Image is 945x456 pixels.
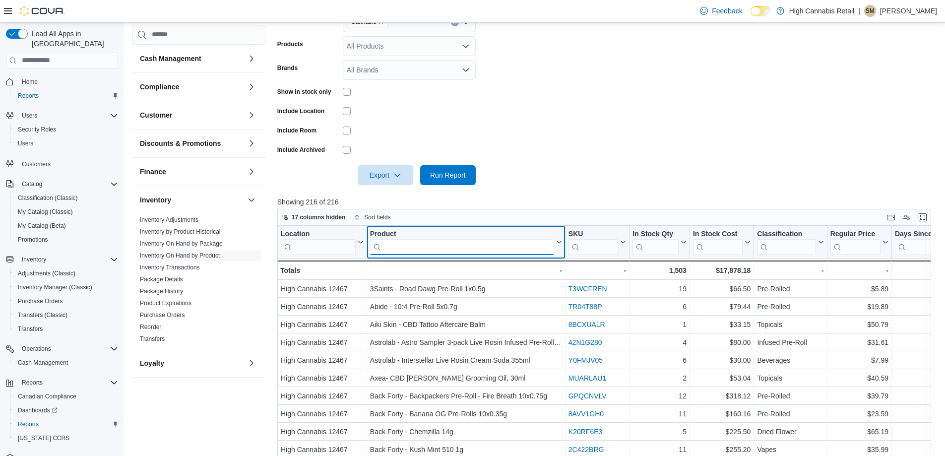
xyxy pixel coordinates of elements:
div: $33.15 [693,319,751,330]
button: Operations [18,343,55,355]
span: Dashboards [18,406,58,414]
span: Customers [22,160,51,168]
button: Promotions [10,233,122,247]
span: Inventory Manager (Classic) [14,281,118,293]
span: Reports [14,90,118,102]
button: Run Report [420,165,476,185]
button: Enter fullscreen [917,211,929,223]
h3: Compliance [140,82,179,92]
span: Reports [18,92,39,100]
div: 12 [632,390,687,402]
h3: Customer [140,110,172,120]
a: Transfers (Classic) [14,309,71,321]
label: Products [277,40,303,48]
a: Dashboards [14,404,62,416]
h3: Finance [140,167,166,177]
button: Users [10,136,122,150]
span: Inventory Manager (Classic) [18,283,92,291]
h3: Loyalty [140,358,164,368]
div: 6 [632,301,687,313]
span: Promotions [14,234,118,246]
a: Transfers [14,323,47,335]
a: GPQCNVLV [568,392,607,400]
span: Home [18,75,118,88]
a: 2C422BRG [568,446,604,454]
a: 42N1G280 [568,338,602,346]
a: Dashboards [10,403,122,417]
div: Location [281,230,356,255]
button: SKU [568,230,626,255]
button: Inventory [18,254,50,265]
button: Users [18,110,41,122]
button: Export [358,165,413,185]
div: $40.59 [830,372,888,384]
button: Cash Management [246,53,257,65]
div: Back Forty - Backpackers Pre-Roll - Fire Breath 10x0.75g [370,390,562,402]
a: Inventory Adjustments [140,216,198,223]
a: 8BCXUALR [568,321,605,328]
label: Include Location [277,107,324,115]
a: Users [14,137,37,149]
span: My Catalog (Classic) [18,208,73,216]
div: Back Forty - Chemzilla 14g [370,426,562,438]
div: Dried Flower [757,426,823,438]
span: Customers [18,157,118,170]
span: My Catalog (Beta) [18,222,66,230]
div: Inventory [132,214,265,349]
button: Catalog [2,177,122,191]
span: Catalog [18,178,118,190]
a: Reorder [140,324,161,330]
span: Reorder [140,323,161,331]
span: Reports [18,420,39,428]
button: Discounts & Promotions [246,137,257,149]
p: [PERSON_NAME] [880,5,937,17]
div: Vapes [757,444,823,456]
span: Security Roles [18,126,56,133]
a: Transfers [140,335,165,342]
span: Package Details [140,275,183,283]
button: Inventory [246,194,257,206]
button: Users [2,109,122,123]
span: Security Roles [14,124,118,135]
button: Reports [10,89,122,103]
button: Security Roles [10,123,122,136]
span: Canadian Compliance [18,392,76,400]
div: 1 [632,319,687,330]
div: High Cannabis 12467 [281,408,364,420]
div: - [757,264,823,276]
span: Reports [14,418,118,430]
label: Include Room [277,127,316,134]
div: 4 [632,336,687,348]
div: SKU URL [568,230,618,255]
div: Regular Price [830,230,880,239]
div: - [830,264,888,276]
a: Inventory On Hand by Product [140,252,220,259]
div: 6 [632,354,687,366]
div: High Cannabis 12467 [281,301,364,313]
span: Inventory On Hand by Package [140,240,223,248]
span: Reports [18,377,118,389]
span: Transfers (Classic) [14,309,118,321]
div: High Cannabis 12467 [281,319,364,330]
span: Transfers (Classic) [18,311,67,319]
a: Product Expirations [140,300,191,307]
span: My Catalog (Beta) [14,220,118,232]
div: Axea- CBD [PERSON_NAME] Grooming Oil, 30ml [370,372,562,384]
span: Load All Apps in [GEOGRAPHIC_DATA] [28,29,118,49]
div: - [568,264,626,276]
div: 1,503 [632,264,687,276]
div: $65.19 [830,426,888,438]
div: - [370,264,562,276]
span: 17 columns hidden [292,213,346,221]
a: [US_STATE] CCRS [14,432,73,444]
div: Astrolab - Interstellar Live Rosin Cream Soda 355ml [370,354,562,366]
a: My Catalog (Classic) [14,206,77,218]
div: $255.20 [693,444,751,456]
a: Reports [14,418,43,430]
div: Topicals [757,372,823,384]
span: Run Report [430,170,466,180]
a: Package History [140,288,183,295]
span: Transfers [18,325,43,333]
button: My Catalog (Beta) [10,219,122,233]
button: Open list of options [462,42,470,50]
